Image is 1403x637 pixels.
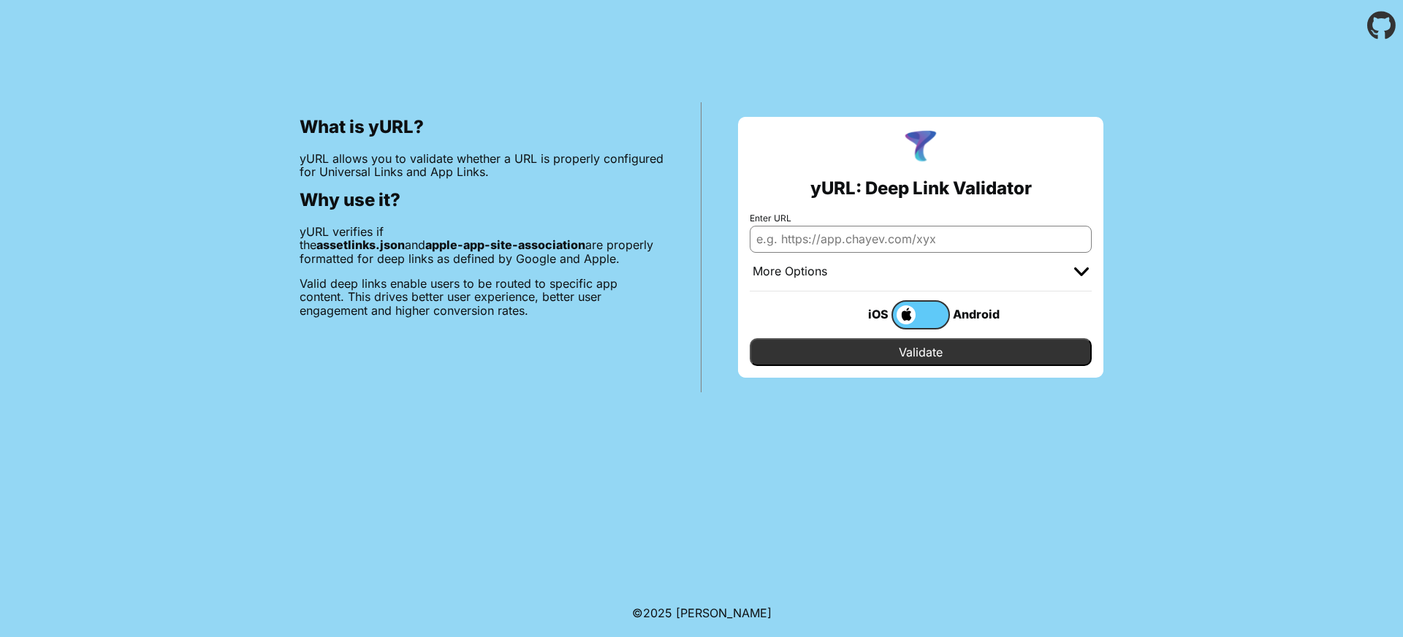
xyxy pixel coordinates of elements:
[810,178,1032,199] h2: yURL: Deep Link Validator
[300,225,664,265] p: yURL verifies if the and are properly formatted for deep links as defined by Google and Apple.
[632,589,772,637] footer: ©
[643,606,672,620] span: 2025
[316,237,405,252] b: assetlinks.json
[676,606,772,620] a: Michael Ibragimchayev's Personal Site
[902,129,940,167] img: yURL Logo
[300,277,664,317] p: Valid deep links enable users to be routed to specific app content. This drives better user exper...
[753,264,827,279] div: More Options
[750,226,1092,252] input: e.g. https://app.chayev.com/xyx
[300,152,664,179] p: yURL allows you to validate whether a URL is properly configured for Universal Links and App Links.
[300,117,664,137] h2: What is yURL?
[300,190,664,210] h2: Why use it?
[833,305,891,324] div: iOS
[750,213,1092,224] label: Enter URL
[950,305,1008,324] div: Android
[750,338,1092,366] input: Validate
[1074,267,1089,276] img: chevron
[425,237,585,252] b: apple-app-site-association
